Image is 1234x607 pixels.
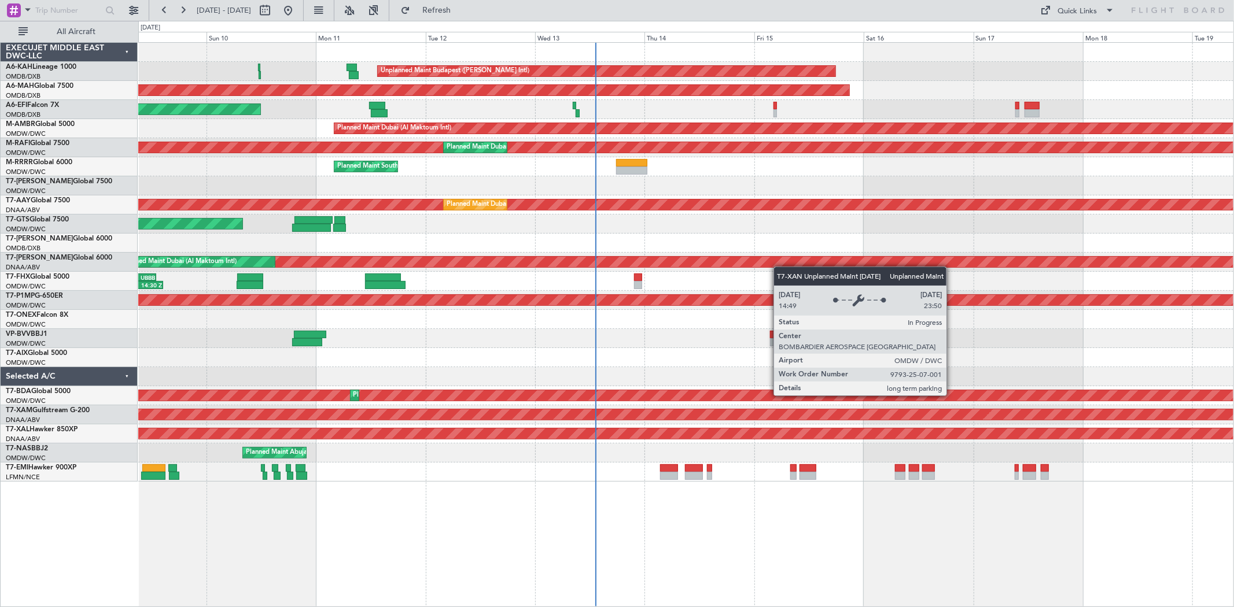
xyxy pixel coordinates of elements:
[535,32,644,42] div: Wed 13
[6,388,71,395] a: T7-BDAGlobal 5000
[6,91,40,100] a: OMDB/DXB
[6,397,46,405] a: OMDW/DWC
[6,331,47,338] a: VP-BVVBBJ1
[6,102,27,109] span: A6-EFI
[6,235,112,242] a: T7-[PERSON_NAME]Global 6000
[6,102,59,109] a: A6-EFIFalcon 7X
[6,83,34,90] span: A6-MAH
[1035,1,1121,20] button: Quick Links
[6,225,46,234] a: OMDW/DWC
[6,273,69,280] a: T7-FHXGlobal 5000
[6,312,68,319] a: T7-ONEXFalcon 8X
[6,187,46,195] a: OMDW/DWC
[6,388,31,395] span: T7-BDA
[6,426,78,433] a: T7-XALHawker 850XP
[6,121,35,128] span: M-AMBR
[141,23,160,33] div: [DATE]
[1083,32,1192,42] div: Mon 18
[6,282,46,291] a: OMDW/DWC
[6,312,36,319] span: T7-ONEX
[754,32,864,42] div: Fri 15
[6,263,40,272] a: DNAA/ABV
[316,32,425,42] div: Mon 11
[6,426,30,433] span: T7-XAL
[6,254,73,261] span: T7-[PERSON_NAME]
[6,358,46,367] a: OMDW/DWC
[6,64,32,71] span: A6-KAH
[6,445,48,452] a: T7-NASBBJ2
[337,158,409,175] div: Planned Maint Southend
[6,235,73,242] span: T7-[PERSON_NAME]
[6,445,31,452] span: T7-NAS
[6,197,31,204] span: T7-AAY
[6,121,75,128] a: M-AMBRGlobal 5000
[6,129,46,138] a: OMDW/DWC
[6,464,28,471] span: T7-EMI
[644,32,754,42] div: Thu 14
[6,168,46,176] a: OMDW/DWC
[337,120,451,137] div: Planned Maint Dubai (Al Maktoum Intl)
[353,387,467,404] div: Planned Maint Dubai (Al Maktoum Intl)
[6,273,30,280] span: T7-FHX
[426,32,535,42] div: Tue 12
[6,407,32,414] span: T7-XAM
[6,72,40,81] a: OMDB/DXB
[6,197,70,204] a: T7-AAYGlobal 7500
[6,159,33,166] span: M-RRRR
[6,301,46,310] a: OMDW/DWC
[6,216,30,223] span: T7-GTS
[97,32,207,42] div: Sat 9
[6,110,40,119] a: OMDB/DXB
[974,32,1083,42] div: Sun 17
[197,5,251,16] span: [DATE] - [DATE]
[6,178,112,185] a: T7-[PERSON_NAME]Global 7500
[6,149,46,157] a: OMDW/DWC
[30,28,122,36] span: All Aircraft
[6,140,30,147] span: M-RAFI
[6,64,76,71] a: A6-KAHLineage 1000
[6,350,67,357] a: T7-AIXGlobal 5000
[123,253,237,271] div: Planned Maint Dubai (Al Maktoum Intl)
[6,206,40,214] a: DNAA/ABV
[6,293,35,299] span: T7-P1MP
[381,62,529,80] div: Unplanned Maint Budapest ([PERSON_NAME] Intl)
[395,1,465,20] button: Refresh
[6,83,73,90] a: A6-MAHGlobal 7500
[6,350,28,357] span: T7-AIX
[6,178,73,185] span: T7-[PERSON_NAME]
[6,140,69,147] a: M-RAFIGlobal 7500
[13,23,126,41] button: All Aircraft
[6,339,46,348] a: OMDW/DWC
[6,331,31,338] span: VP-BVV
[6,159,72,166] a: M-RRRRGlobal 6000
[1058,6,1097,17] div: Quick Links
[131,274,155,281] div: UBBB
[6,435,40,443] a: DNAA/ABV
[6,244,40,253] a: OMDB/DXB
[6,416,40,424] a: DNAA/ABV
[6,293,63,299] a: T7-P1MPG-650ER
[207,32,316,42] div: Sun 10
[138,282,162,288] div: 14:30 Z
[6,473,40,482] a: LFMN/NCE
[864,32,973,42] div: Sat 16
[447,196,561,213] div: Planned Maint Dubai (Al Maktoum Intl)
[412,6,461,14] span: Refresh
[6,407,90,414] a: T7-XAMGulfstream G-200
[6,254,112,261] a: T7-[PERSON_NAME]Global 6000
[35,2,102,19] input: Trip Number
[6,464,76,471] a: T7-EMIHawker 900XP
[447,139,561,156] div: Planned Maint Dubai (Al Maktoum Intl)
[246,444,376,461] div: Planned Maint Abuja ([PERSON_NAME] Intl)
[6,216,69,223] a: T7-GTSGlobal 7500
[6,454,46,462] a: OMDW/DWC
[6,320,46,329] a: OMDW/DWC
